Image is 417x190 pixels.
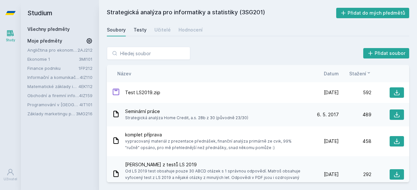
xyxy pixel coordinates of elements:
[107,23,126,36] a: Soubory
[79,84,93,89] a: 4EK112
[324,89,339,96] span: [DATE]
[339,171,371,178] div: 292
[78,47,93,53] a: 2AJ212
[79,93,93,98] a: 4IZ159
[1,26,20,46] a: Study
[27,92,79,99] a: Obchodní a firemní informace
[349,70,371,77] button: Stažení
[125,138,304,151] span: vypracovaný materiál z prezentace přednášek, finanční analýza primárně ze cvik, 99% "ručně" opsán...
[117,70,131,77] button: Název
[27,47,78,53] a: Angličtina pro ekonomická studia 2 (B2/C1)
[179,27,203,33] div: Hodnocení
[125,161,304,168] span: [PERSON_NAME] z testů LS 2019
[27,65,79,71] a: Finance podniku
[154,23,171,36] a: Učitelé
[324,171,339,178] span: [DATE]
[125,115,248,121] span: Strategická analýza Home Credit, a.s. 28b z 30 (původně 23/30)
[79,102,93,107] a: 4IT101
[125,108,248,115] span: Seminární práce
[324,138,339,145] span: [DATE]
[80,75,93,80] a: 4IZ110
[79,66,93,71] a: 1FP212
[154,27,171,33] div: Učitelé
[317,111,339,118] span: 6. 5. 2017
[27,38,62,44] span: Moje předměty
[76,111,93,116] a: 3MG216
[125,132,304,138] span: komplet příprava
[339,138,371,145] div: 458
[27,101,79,108] a: Programování v [GEOGRAPHIC_DATA]
[339,111,371,118] div: 489
[27,56,79,62] a: Ekonomie 1
[4,177,17,182] div: Uživatel
[6,38,15,43] div: Study
[339,89,371,96] div: 592
[107,47,190,60] input: Hledej soubor
[79,57,93,62] a: 3MI101
[134,23,147,36] a: Testy
[336,8,410,18] button: Přidat do mých předmětů
[107,27,126,33] div: Soubory
[27,26,70,32] a: Všechny předměty
[125,168,304,187] span: Od LS 2019 test obsahuje pouze 30 ABCD otázek s 1 správnou odpovědí. Matroš obsahuje vyfocený tes...
[27,83,79,90] a: Matematické základy informatiky
[27,110,76,117] a: Základy marketingu pro informatiky a statistiky
[134,27,147,33] div: Testy
[107,8,336,18] h2: Strategická analýza pro informatiky a statistiky (3SG201)
[1,165,20,185] a: Uživatel
[179,23,203,36] a: Hodnocení
[125,89,160,96] span: Test LS2019.zip
[27,74,80,81] a: Informační a komunikační technologie
[349,70,366,77] span: Stažení
[112,88,120,97] div: ZIP
[363,48,410,58] button: Přidat soubor
[324,70,339,77] button: Datum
